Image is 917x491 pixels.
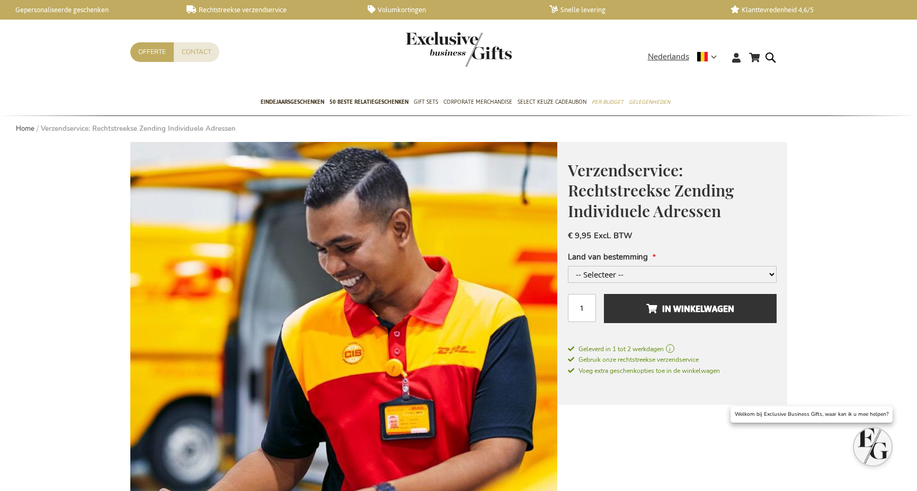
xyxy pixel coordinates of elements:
a: store logo [406,32,459,67]
span: Verzendservice: Rechtstreekse Zending Individuele Adressen [568,159,734,221]
span: In Winkelwagen [646,300,734,317]
a: Offerte [130,42,174,62]
img: Exclusive Business gifts logo [406,32,512,67]
button: In Winkelwagen [604,294,776,323]
a: Voeg extra geschenkopties toe in de winkelwagen [568,365,777,376]
span: Nederlands [648,51,689,63]
span: € 9,95 [568,230,591,241]
a: Gepersonaliseerde geschenken [5,5,170,14]
a: Volumkortingen [368,5,532,14]
span: Voeg extra geschenkopties toe in de winkelwagen [568,367,720,375]
span: Select Keuze Cadeaubon [518,96,586,108]
span: Per Budget [592,96,624,108]
div: Nederlands [648,51,724,63]
span: Gift Sets [414,96,438,108]
a: Gebruik onze rechtstreekse verzendservice [568,354,777,365]
span: Corporate Merchandise [443,96,512,108]
a: Home [16,124,34,133]
span: Gelegenheden [629,96,670,108]
a: Klanttevredenheid 4,6/5 [731,5,895,14]
span: 50 beste relatiegeschenken [330,96,408,108]
span: Land van bestemming [568,252,648,262]
a: Rechtstreekse verzendservice [186,5,351,14]
a: Geleverd in 1 tot 2 werkdagen [568,344,777,354]
span: Gebruik onze rechtstreekse verzendservice [568,355,699,364]
span: Excl. BTW [594,230,633,241]
input: Aantal [568,294,596,322]
span: Eindejaarsgeschenken [261,96,324,108]
a: Contact [174,42,219,62]
strong: Verzendservice: Rechtstreekse Zending Individuele Adressen [41,124,236,133]
a: Snelle levering [549,5,714,14]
